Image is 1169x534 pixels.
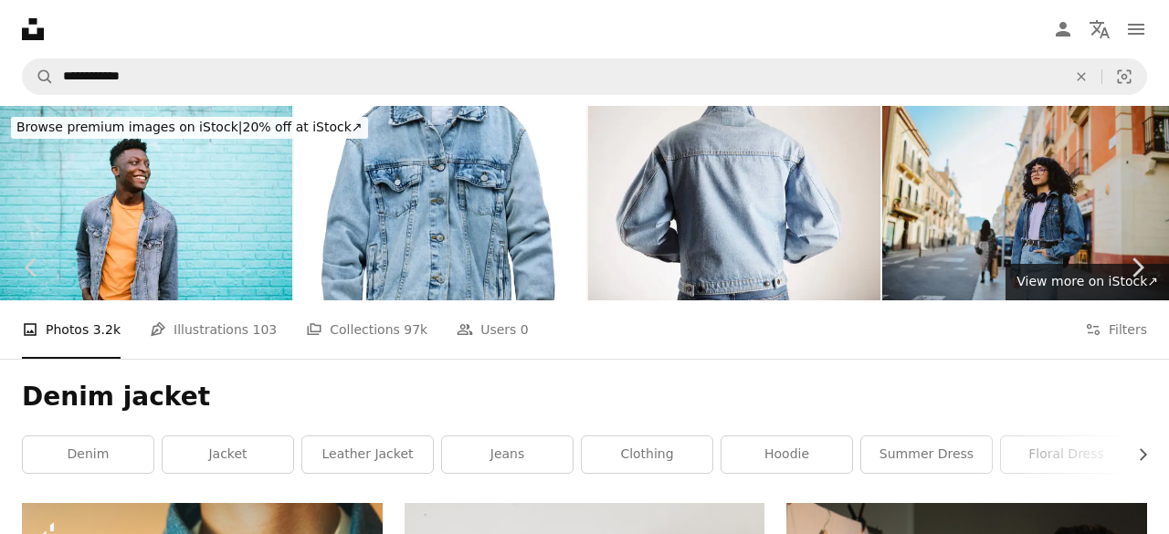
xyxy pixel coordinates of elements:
[1006,264,1169,300] a: View more on iStock↗
[1126,436,1147,473] button: scroll list to the right
[1016,274,1158,288] span: View more on iStock ↗
[588,106,880,300] img: Rear view of a man in old fashioned double denim jacket and jeans
[22,58,1147,95] form: Find visuals sitewide
[11,117,368,139] div: 20% off at iStock ↗
[404,319,427,340] span: 97k
[22,18,44,40] a: Home — Unsplash
[163,436,293,473] a: jacket
[302,436,433,473] a: leather jacket
[23,436,153,473] a: denim
[442,436,573,473] a: jeans
[1061,59,1101,94] button: Clear
[1118,11,1154,47] button: Menu
[1045,11,1081,47] a: Log in / Sign up
[1102,59,1146,94] button: Visual search
[16,120,242,134] span: Browse premium images on iStock |
[306,300,427,359] a: Collections 97k
[1081,11,1118,47] button: Language
[150,300,277,359] a: Illustrations 103
[1001,436,1132,473] a: floral dress
[1085,300,1147,359] button: Filters
[457,300,529,359] a: Users 0
[721,436,852,473] a: hoodie
[294,106,586,300] img: Male men denim jacket isolated on white nobody, jean jacket, blue outwear.
[861,436,992,473] a: summer dress
[253,319,278,340] span: 103
[1105,180,1169,355] a: Next
[23,59,54,94] button: Search Unsplash
[22,381,1147,414] h1: Denim jacket
[582,436,712,473] a: clothing
[521,319,529,340] span: 0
